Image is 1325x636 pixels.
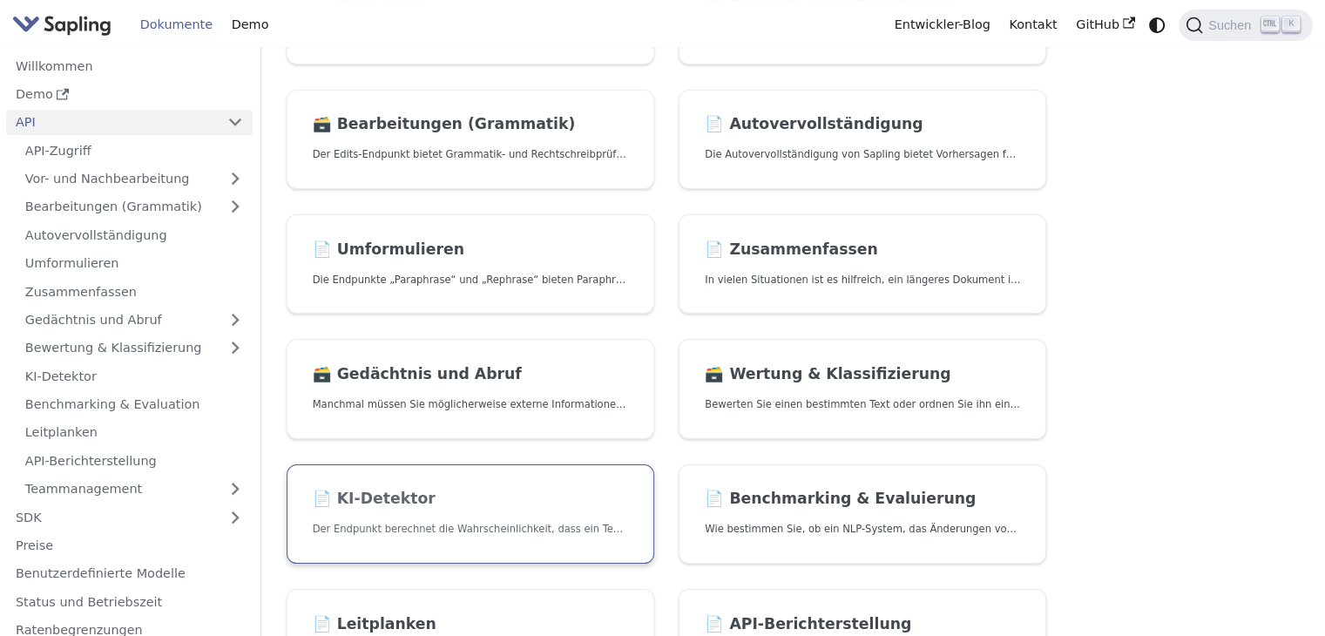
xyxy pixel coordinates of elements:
h2: Zusammenfassen [705,240,1020,260]
font: Bearbeitungen (Grammatik) [337,115,576,132]
font: Bearbeitungen (Grammatik) [25,200,202,213]
font: Autovervollständigung [729,115,923,132]
font: API-Zugriff [25,144,91,158]
font: Wie bestimmen Sie, ob ein NLP-System, das Änderungen vorschlägt [705,523,1047,535]
button: Kategorie „API“ in der Seitenleiste reduzieren [218,110,253,135]
a: 🗃️ Bearbeitungen (Grammatik)Der Edits-Endpunkt bietet Grammatik- und Rechtschreibprüfung. [287,90,654,190]
a: 🗃️ Wertung & KlassifizierungBewerten Sie einen bestimmten Text oder ordnen Sie ihn einer vordefin... [679,339,1046,439]
font: 🗃️ [705,365,724,382]
font: Der Edits-Endpunkt bietet Grammatik- und Rechtschreibprüfung. [313,148,639,160]
a: 🗃️ Gedächtnis und AbrufManchmal müssen Sie möglicherweise externe Informationen einbeziehen, die ... [287,339,654,439]
a: Entwickler-Blog [885,11,1000,38]
a: Bearbeitungen (Grammatik) [16,194,253,220]
font: Willkommen [16,59,93,73]
font: API [16,115,36,129]
p: Der Endpunkt berechnet die Wahrscheinlichkeit, dass ein Textstück KI-generiert ist, [313,521,628,538]
p: Der Edits-Endpunkt bietet Grammatik- und Rechtschreibprüfung. [313,146,628,163]
a: SDK [6,504,218,530]
font: KI-Detektor [337,490,436,507]
a: Benchmarking & Evaluation [16,392,253,417]
h2: API-Berichterstellung [705,615,1020,634]
a: API-Berichterstellung [16,448,253,473]
p: Die Endpunkte „Paraphrase“ und „Rephrase“ bieten Paraphrasierung für bestimmte Stile. [313,272,628,288]
font: 📄️ [313,615,332,633]
a: 📄️ UmformulierenDie Endpunkte „Paraphrase“ und „Rephrase“ bieten Paraphrasierung für bestimmte St... [287,214,654,315]
button: Wechseln zwischen Dunkel- und Hellmodus (derzeit Systemmodus) [1145,12,1170,37]
h2: Gedächtnis und Abruf [313,365,628,384]
font: Demo [16,87,53,101]
font: 🗃️ [313,365,332,382]
p: Wie bestimmen Sie, ob ein NLP-System, das Änderungen vorschlägt [705,521,1020,538]
font: 🗃️ [313,115,332,132]
a: Bewertung & Klassifizierung [16,335,253,361]
a: Autovervollständigung [16,222,253,247]
font: 📄️ [705,115,724,132]
a: 📄️ AutovervollständigungDie Autovervollständigung von Sapling bietet Vorhersagen für die nächsten... [679,90,1046,190]
font: Teammanagement [25,482,142,496]
a: Status und Betriebszeit [6,589,253,614]
a: Vor- und Nachbearbeitung [16,166,253,192]
h2: KI-Detektor [313,490,628,509]
img: Sapling.ai [12,12,112,37]
font: Die Autovervollständigung von Sapling bietet Vorhersagen für die nächsten paar Zeichen oder Wörter [705,148,1216,160]
font: Status und Betriebszeit [16,595,162,609]
font: Leitplanken [337,615,436,633]
h2: Bewertung & Klassifizierung [705,365,1020,384]
a: Benutzerdefinierte Modelle [6,561,253,586]
font: Zusammenfassen [25,285,137,299]
a: Demo [6,82,253,107]
font: Der Endpunkt berechnet die Wahrscheinlichkeit, dass ein Textstück KI-generiert ist, [313,523,731,535]
font: Benutzerdefinierte Modelle [16,566,186,580]
a: 📄️ Benchmarking & EvaluierungWie bestimmen Sie, ob ein NLP-System, das Änderungen vorschlägt [679,464,1046,565]
font: Vor- und Nachbearbeitung [25,172,190,186]
a: Leitplanken [16,420,253,445]
a: Demo [222,11,278,38]
button: Suchen (Strg+K) [1179,10,1312,41]
font: Demo [232,17,269,31]
font: SDK [16,511,42,524]
font: Umformulieren [25,256,119,270]
font: 📄️ [705,240,724,258]
font: Umformulieren [337,240,464,258]
p: In vielen Situationen ist es hilfreich, ein längeres Dokument in einem kürzeren, leichter verstän... [705,272,1020,288]
font: Suchen [1208,18,1251,32]
font: Die Endpunkte „Paraphrase“ und „Rephrase“ bieten Paraphrasierung für bestimmte Stile. [313,274,762,286]
a: Umformulieren [16,251,253,276]
a: Zusammenfassen [16,279,253,304]
h2: Benchmarking & Evaluation [705,490,1020,509]
a: Preise [6,533,253,558]
p: Manchmal müssen Sie möglicherweise externe Informationen einbeziehen, die nicht in die Kontextgrö... [313,396,628,413]
font: API-Berichterstellung [729,615,911,633]
p: Die Autovervollständigung von Sapling bietet Vorhersagen für die nächsten paar Zeichen oder Wörter [705,146,1020,163]
button: Erweitern Sie die Seitenleistenkategorie „SDK“. [218,504,253,530]
font: Benchmarking & Evaluation [25,397,200,411]
font: Entwickler-Blog [895,17,990,31]
font: API-Berichterstellung [25,454,157,468]
font: Gedächtnis und Abruf [25,313,162,327]
font: Leitplanken [25,425,98,439]
font: Autovervollständigung [25,228,167,242]
font: Wertung & Klassifizierung [729,365,950,382]
font: Bewerten Sie einen bestimmten Text oder ordnen Sie ihn einer vordefinierten Kategorie zu. [705,398,1164,410]
font: Benchmarking & Evaluierung [729,490,976,507]
a: API [6,110,218,135]
a: Willkommen [6,53,253,78]
a: 📄️ KI-DetektorDer Endpunkt berechnet die Wahrscheinlichkeit, dass ein Textstück KI-generiert ist, [287,464,654,565]
h2: Leitplanken [313,615,628,634]
a: Dokumente [131,11,222,38]
a: GitHub [1066,11,1144,38]
a: Kontakt [1000,11,1067,38]
kbd: K [1282,17,1300,32]
a: Teammanagement [16,477,253,502]
h2: Bearbeitungen (Grammatik) [313,115,628,134]
a: Gedächtnis und Abruf [16,308,253,333]
font: GitHub [1076,17,1119,31]
a: API-Zugriff [16,138,253,163]
a: 📄️ ZusammenfassenIn vielen Situationen ist es hilfreich, ein längeres Dokument in einem kürzeren,... [679,214,1046,315]
a: Sapling.ai [12,12,118,37]
font: Zusammenfassen [729,240,877,258]
font: 📄️ [705,615,724,633]
a: KI-Detektor [16,363,253,389]
font: Preise [16,538,53,552]
font: Kontakt [1009,17,1057,31]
